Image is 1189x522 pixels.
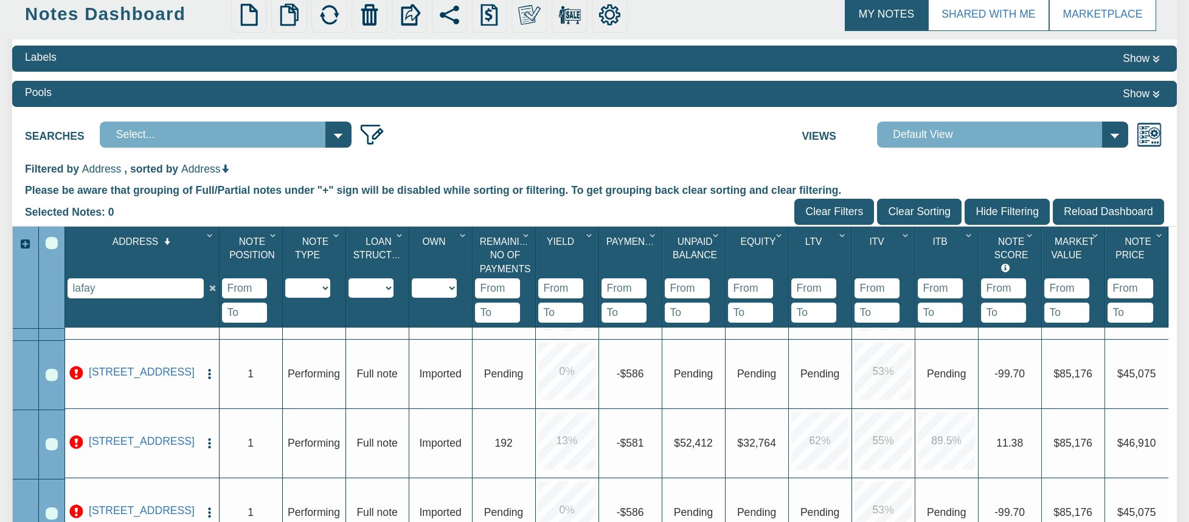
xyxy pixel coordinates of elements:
[737,437,776,449] span: $32,764
[598,4,621,26] img: settings.png
[288,437,340,449] span: Performing
[25,163,79,175] span: Filtered by
[791,303,836,323] input: To
[161,237,174,247] span: Sort Descending
[1089,227,1103,241] div: Column Menu
[222,303,267,323] input: To
[836,227,850,241] div: Column Menu
[358,4,381,26] img: trash.png
[248,437,254,449] span: 1
[318,4,341,26] img: refresh.png
[359,122,385,148] img: edit_filter_icon.png
[356,368,397,380] span: Full note
[854,412,912,469] div: 55.0
[1153,227,1167,241] div: Column Menu
[728,278,773,298] input: From
[932,236,947,247] span: Itb
[538,303,583,323] input: To
[994,368,1025,380] span: -99.70
[802,122,876,144] label: Views
[484,368,524,380] span: Pending
[475,278,520,298] input: From
[665,278,710,298] input: From
[772,227,787,241] div: Column Menu
[918,303,963,323] input: To
[728,231,788,278] div: Equity Sort None
[419,437,461,449] span: Imported
[348,231,408,298] div: Sort None
[1118,50,1164,67] button: Show
[740,236,775,247] span: Equity
[1108,231,1168,323] div: Sort None
[538,231,598,278] div: Yield Sort None
[674,437,713,449] span: $52,412
[538,273,595,331] div: 0.0
[1044,231,1104,323] div: Sort None
[728,231,788,323] div: Sort None
[791,231,851,278] div: Ltv Sort None
[1053,437,1092,449] span: $85,176
[1051,236,1094,260] span: Market Value
[519,227,534,241] div: Column Menu
[854,303,900,323] input: To
[412,231,471,298] div: Sort None
[25,50,57,65] div: Labels
[601,278,646,298] input: From
[203,437,217,450] img: cell-menu.png
[475,231,535,323] div: Sort None
[238,4,260,26] img: new.png
[348,231,408,278] div: Loan Structure Sort None
[85,366,198,379] a: 713 LAFAYETTE, NILES, OH, 44446
[927,506,966,518] span: No Data
[981,231,1041,323] div: Sort None
[854,278,900,298] input: From
[1117,437,1156,449] span: $46,910
[1053,506,1092,518] span: $85,176
[222,231,282,323] div: Sort None
[601,231,661,278] div: Payment(P&I) Sort None
[203,435,217,450] button: Press to open the note menu
[996,437,1023,449] span: 11.38
[113,236,159,247] span: Address
[222,231,282,278] div: Note Position Sort None
[794,199,874,225] input: Clear Filters
[791,231,851,323] div: Sort None
[981,303,1026,323] input: To
[674,368,713,380] span: Pending
[538,343,595,400] div: 0.0
[82,163,122,175] span: Address
[295,236,328,260] span: Note Type
[994,506,1025,518] span: -99.70
[285,231,345,278] div: Note Type Sort None
[25,177,1164,198] div: Please be aware that grouping of Full/Partial notes under "+" sign will be disabled while sorting...
[475,231,535,278] div: Remaining No Of Payments Sort None
[1117,506,1156,518] span: $45,075
[869,236,884,247] span: Itv
[68,231,218,278] div: Address Sort Descending
[13,237,38,252] div: Expand All
[737,506,777,518] span: Pending
[899,227,913,241] div: Column Menu
[25,85,52,100] div: Pools
[85,504,198,517] a: 713 LAFAYETTE, NILES, OH, 44446
[709,227,724,241] div: Column Menu
[1108,231,1168,278] div: Note Price Sort None
[994,236,1028,260] span: Note Score
[962,227,977,241] div: Column Menu
[266,227,281,241] div: Column Menu
[285,231,345,298] div: Sort None
[46,237,58,249] div: Select All
[1108,278,1153,298] input: From
[606,236,673,247] span: Payment(P&I)
[918,412,975,469] div: 89.5
[665,231,724,278] div: Unpaid Balance Sort None
[1115,236,1151,260] span: Note Price
[601,231,661,323] div: Sort None
[737,368,777,380] span: Pending
[1044,303,1089,323] input: To
[222,278,267,298] input: From
[356,437,397,449] span: Full note
[1053,368,1092,380] span: $85,176
[480,236,534,274] span: Remaining No Of Payments
[484,506,524,518] span: Pending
